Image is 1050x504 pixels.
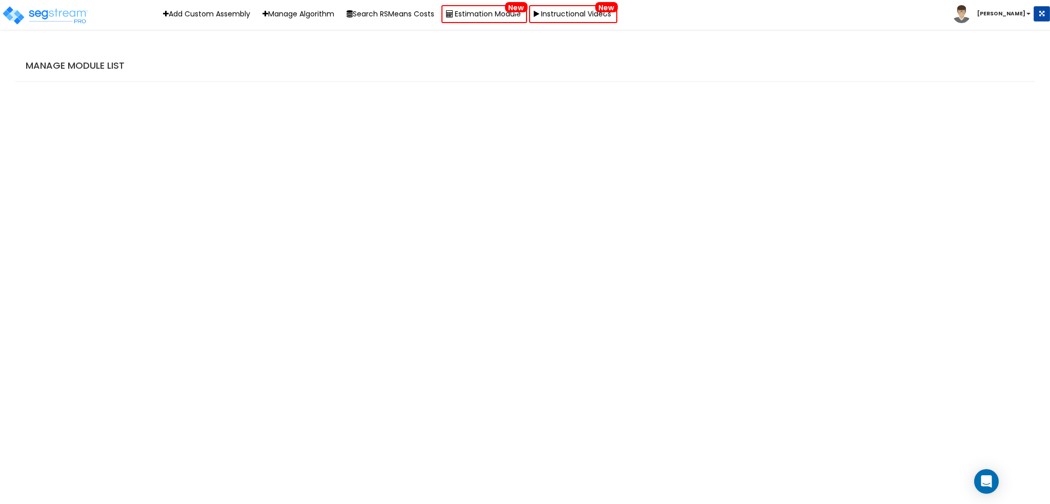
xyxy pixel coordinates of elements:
button: Search RSMeans Costs [341,6,439,22]
a: Instructional VideosNew [529,5,617,23]
a: Add Custom Assembly [158,6,255,22]
a: Manage Algorithm [257,6,339,22]
span: New [595,2,618,12]
h4: Manage Module List [26,61,1029,71]
span: New [505,2,528,12]
b: [PERSON_NAME] [977,10,1025,17]
div: Open Intercom Messenger [974,469,999,494]
img: avatar.png [953,5,971,23]
img: logo_pro_r.png [2,5,89,26]
a: Estimation ModuleNew [441,5,527,23]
